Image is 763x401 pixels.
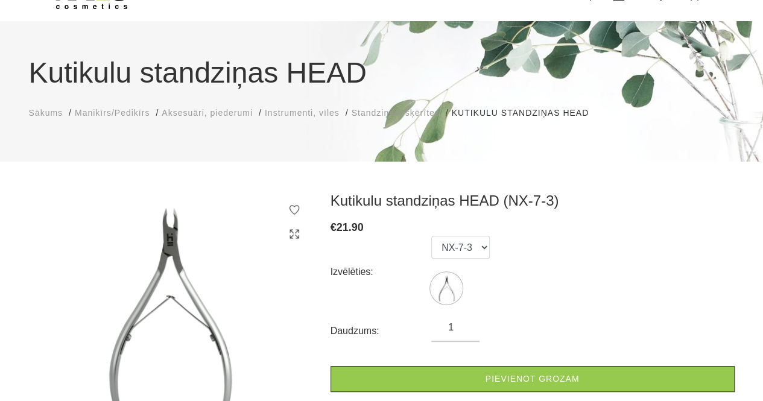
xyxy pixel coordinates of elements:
a: Aksesuāri, piederumi [162,107,253,119]
div: Daudzums: [331,321,432,341]
a: Sākums [29,107,63,119]
span: Manikīrs/Pedikīrs [75,108,150,118]
span: Instrumenti, vīles [265,108,340,118]
span: € [331,221,337,233]
span: Aksesuāri, piederumi [162,108,253,118]
a: Instrumenti, vīles [265,107,340,119]
span: 21.90 [337,221,364,233]
a: Pievienot grozam [331,366,735,392]
h1: Kutikulu standziņas HEAD [29,51,735,95]
a: Standziņas, šķērītes [352,107,440,119]
img: ... [431,273,461,303]
li: Kutikulu standziņas HEAD [452,107,601,119]
div: Izvēlēties: [331,262,432,282]
h3: Kutikulu standziņas HEAD (NX-7-3) [331,192,735,210]
span: Sākums [29,108,63,118]
span: Standziņas, šķērītes [352,108,440,118]
a: Manikīrs/Pedikīrs [75,107,150,119]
